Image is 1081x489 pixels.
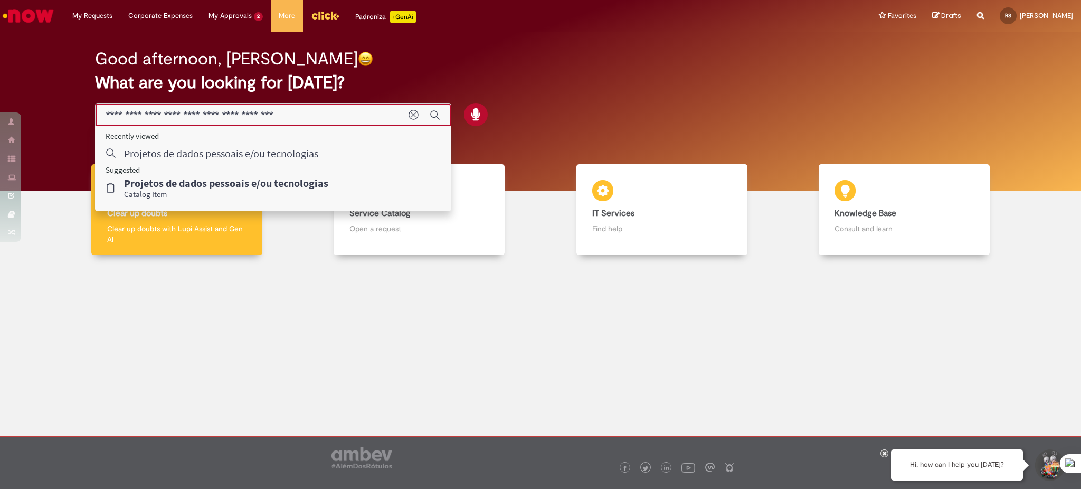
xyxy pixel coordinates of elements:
p: Find help [592,223,732,234]
img: logo_footer_youtube.png [681,460,695,474]
span: More [279,11,295,21]
img: logo_footer_facebook.png [622,466,628,471]
span: RS [1005,12,1011,19]
p: Clear up doubts with Lupi Assist and Gen AI [107,223,246,245]
img: ServiceNow [1,5,55,26]
p: Consult and learn [835,223,974,234]
a: Drafts [932,11,961,21]
div: Hi, how can I help you [DATE]? [891,449,1023,481]
h2: Good afternoon, [PERSON_NAME] [95,50,358,68]
h2: What are you looking for [DATE]? [95,73,987,92]
p: +GenAi [390,11,416,23]
img: happy-face.png [358,51,373,67]
span: My Approvals [208,11,252,21]
b: IT Services [592,208,634,219]
b: Clear up doubts [107,208,167,219]
span: Drafts [941,11,961,21]
button: Start Support Conversation [1033,449,1065,481]
span: Favorites [888,11,916,21]
span: 2 [254,12,263,21]
a: Knowledge Base Consult and learn [783,164,1026,256]
b: Service Catalog [349,208,411,219]
img: logo_footer_twitter.png [643,466,648,471]
div: Padroniza [355,11,416,23]
b: Knowledge Base [835,208,896,219]
span: My Requests [72,11,112,21]
img: logo_footer_linkedin.png [664,465,669,472]
a: Clear up doubts Clear up doubts with Lupi Assist and Gen AI [55,164,298,256]
p: Open a request [349,223,489,234]
img: logo_footer_naosei.png [725,463,734,472]
span: Corporate Expenses [128,11,193,21]
img: logo_footer_workplace.png [705,463,715,472]
a: IT Services Find help [540,164,783,256]
span: [PERSON_NAME] [1020,11,1073,20]
img: logo_footer_ambev_rotulo_gray.png [331,447,392,468]
img: click_logo_yellow_360x200.png [311,7,339,23]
